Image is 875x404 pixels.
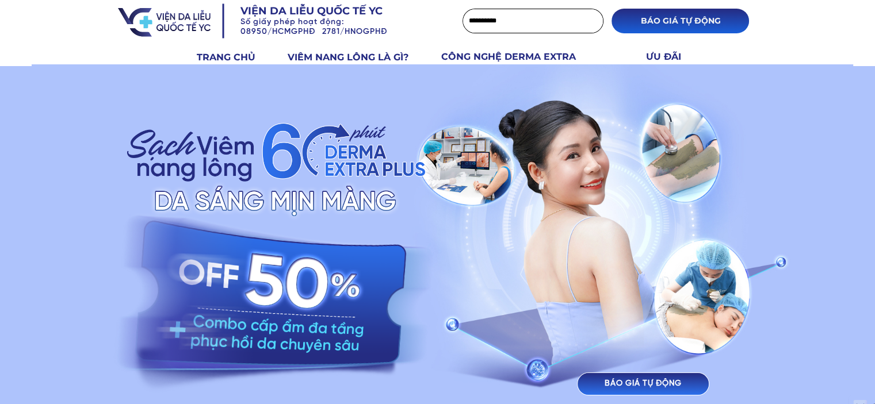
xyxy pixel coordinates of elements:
p: BÁO GIÁ TỰ ĐỘNG [578,373,709,395]
h3: TRANG CHỦ [197,50,274,65]
h3: Viện da liễu quốc tế YC [240,4,418,18]
h3: CÔNG NGHỆ DERMA EXTRA PLUS [441,49,603,79]
h3: Số giấy phép hoạt động: 08950/HCMGPHĐ 2781/HNOGPHĐ [240,18,435,37]
p: BÁO GIÁ TỰ ĐỘNG [612,9,749,33]
h3: ƯU ĐÃI [646,49,694,64]
h3: VIÊM NANG LÔNG LÀ GÌ? [288,50,428,65]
